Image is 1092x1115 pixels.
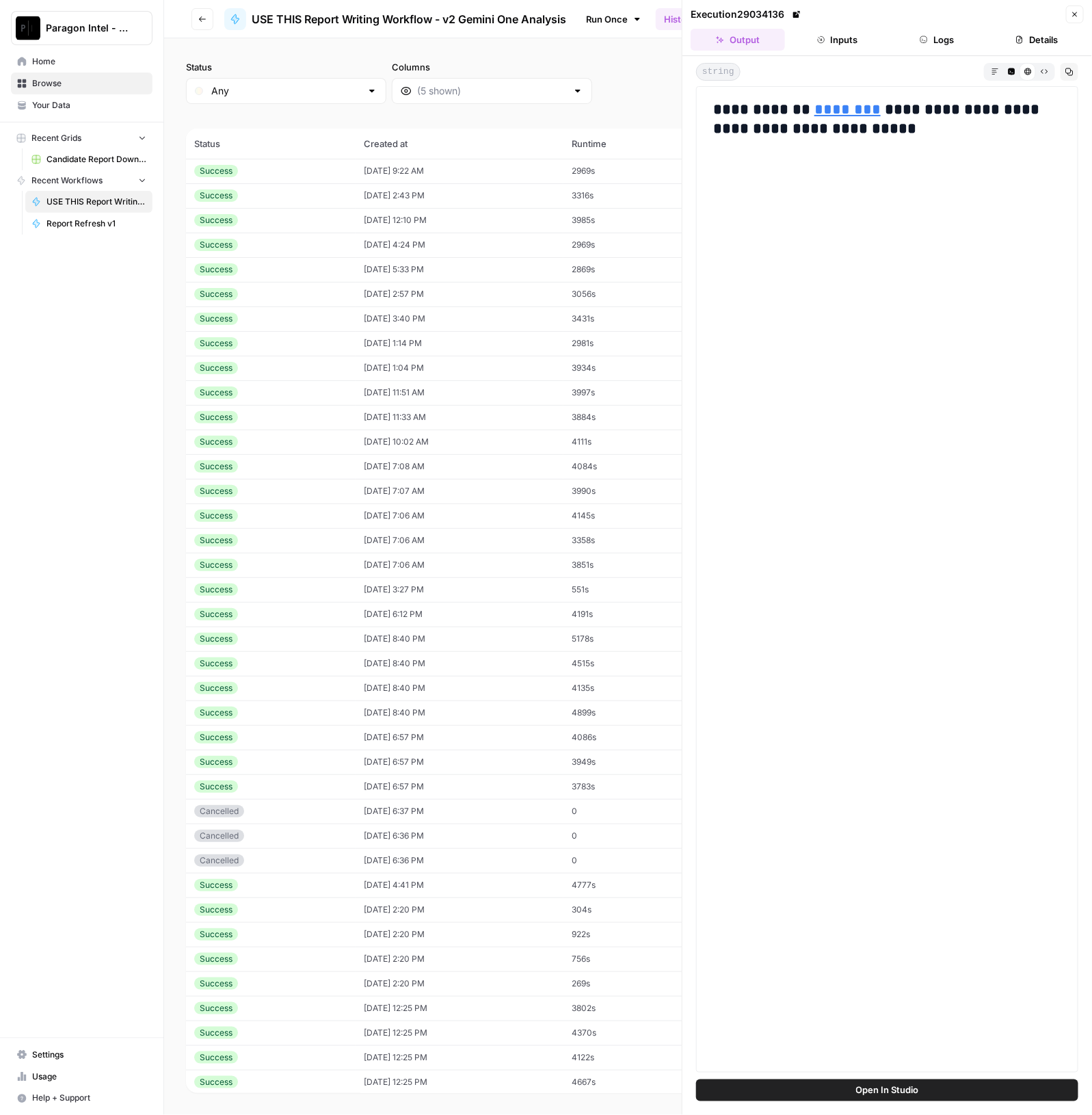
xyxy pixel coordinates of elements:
[194,1027,238,1039] div: Success
[356,996,563,1021] td: [DATE] 12:25 PM
[194,1002,238,1014] div: Success
[32,55,146,68] span: Home
[656,8,704,30] a: History
[194,362,238,374] div: Success
[186,129,356,159] th: Status
[32,77,146,90] span: Browse
[563,1070,695,1094] td: 4667s
[563,282,695,306] td: 3056s
[356,1021,563,1045] td: [DATE] 12:25 PM
[563,627,695,651] td: 5178s
[194,386,238,399] div: Success
[25,213,152,235] a: Report Refresh v1
[563,503,695,528] td: 4145s
[563,553,695,577] td: 3851s
[356,922,563,947] td: [DATE] 2:20 PM
[356,356,563,380] td: [DATE] 1:04 PM
[856,1084,919,1097] span: Open In Studio
[563,380,695,405] td: 3997s
[194,460,238,473] div: Success
[194,731,238,744] div: Success
[563,750,695,774] td: 3949s
[46,21,129,35] span: Paragon Intel - Bill / Ty / [PERSON_NAME] R&D
[194,485,238,497] div: Success
[696,63,741,81] span: string
[356,306,563,331] td: [DATE] 3:40 PM
[563,233,695,257] td: 2969s
[563,454,695,479] td: 4084s
[224,8,566,30] a: USE THIS Report Writing Workflow - v2 Gemini One Analysis
[563,996,695,1021] td: 3802s
[46,218,146,230] span: Report Refresh v1
[691,29,785,51] button: Output
[890,29,985,51] button: Logs
[194,854,244,867] div: Cancelled
[989,29,1084,51] button: Details
[16,16,40,40] img: Paragon Intel - Bill / Ty / Colby R&D Logo
[356,602,563,627] td: [DATE] 6:12 PM
[194,879,238,891] div: Success
[356,676,563,700] td: [DATE] 8:40 PM
[563,700,695,725] td: 4899s
[356,405,563,430] td: [DATE] 11:33 AM
[194,756,238,768] div: Success
[194,608,238,620] div: Success
[356,1045,563,1070] td: [DATE] 12:25 PM
[194,904,238,916] div: Success
[356,824,563,848] td: [DATE] 6:36 PM
[194,583,238,596] div: Success
[563,479,695,503] td: 3990s
[356,971,563,996] td: [DATE] 2:20 PM
[194,214,238,226] div: Success
[563,356,695,380] td: 3934s
[32,1049,146,1061] span: Settings
[11,73,152,94] a: Browse
[790,29,885,51] button: Inputs
[563,159,695,183] td: 2969s
[11,11,152,45] button: Workspace: Paragon Intel - Bill / Ty / Colby R&D
[356,528,563,553] td: [DATE] 7:06 AM
[194,510,238,522] div: Success
[356,750,563,774] td: [DATE] 6:57 PM
[356,454,563,479] td: [DATE] 7:08 AM
[563,257,695,282] td: 2869s
[356,129,563,159] th: Created at
[356,159,563,183] td: [DATE] 9:22 AM
[563,848,695,873] td: 0
[31,132,81,144] span: Recent Grids
[356,1070,563,1094] td: [DATE] 12:25 PM
[356,873,563,897] td: [DATE] 4:41 PM
[356,700,563,725] td: [DATE] 8:40 PM
[194,288,238,300] div: Success
[194,239,238,251] div: Success
[563,208,695,233] td: 3985s
[194,928,238,941] div: Success
[563,947,695,971] td: 756s
[194,313,238,325] div: Success
[577,8,650,31] a: Run Once
[194,657,238,670] div: Success
[691,8,803,21] div: Execution 29034136
[31,174,103,187] span: Recent Workflows
[356,430,563,454] td: [DATE] 10:02 AM
[194,263,238,276] div: Success
[186,104,1070,129] span: (70 records)
[25,148,152,170] a: Candidate Report Download Sheet
[356,897,563,922] td: [DATE] 2:20 PM
[186,60,386,74] label: Status
[194,559,238,571] div: Success
[356,651,563,676] td: [DATE] 8:40 PM
[563,1021,695,1045] td: 4370s
[356,233,563,257] td: [DATE] 4:24 PM
[356,183,563,208] td: [DATE] 2:43 PM
[32,1071,146,1083] span: Usage
[194,534,238,547] div: Success
[563,129,695,159] th: Runtime
[25,191,152,213] a: USE THIS Report Writing Workflow - v2 Gemini One Analysis
[194,953,238,965] div: Success
[194,1051,238,1064] div: Success
[356,774,563,799] td: [DATE] 6:57 PM
[356,479,563,503] td: [DATE] 7:07 AM
[11,1044,152,1066] a: Settings
[563,651,695,676] td: 4515s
